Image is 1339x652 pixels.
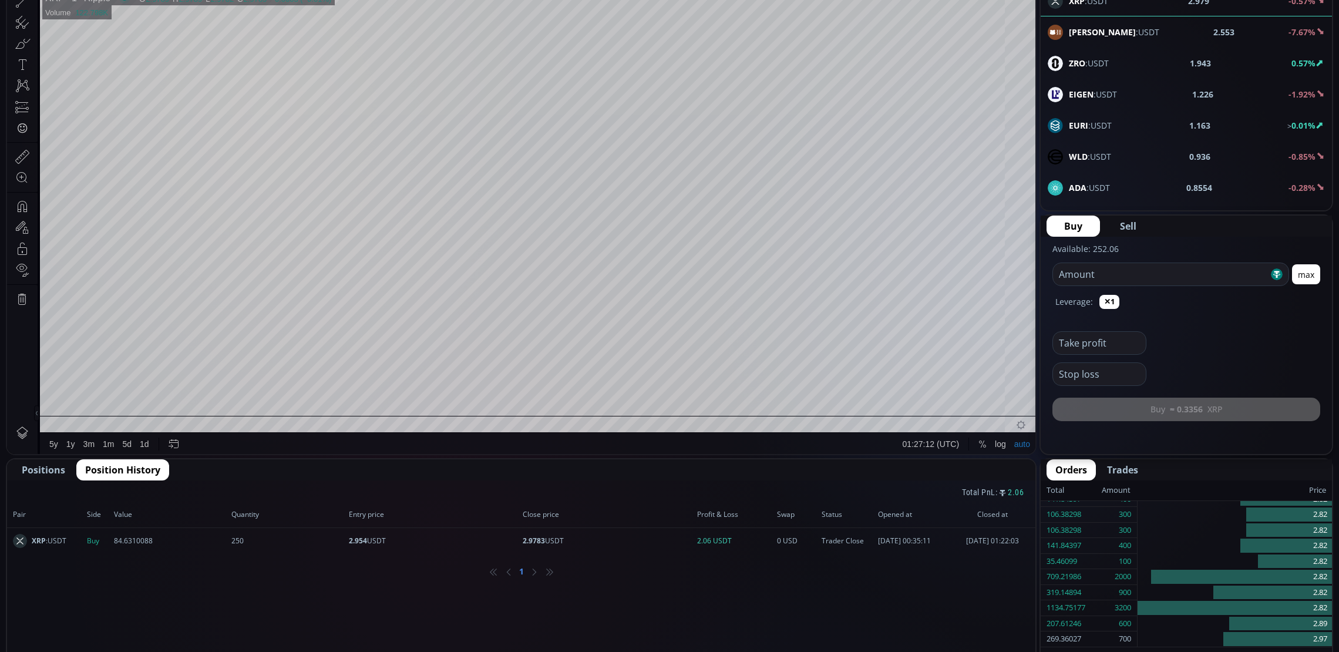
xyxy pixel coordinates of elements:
span: :USDT [1069,88,1117,100]
b: 2.9783 [523,536,545,546]
div: C [230,29,236,38]
div: 3m [76,473,88,483]
button: Positions [13,459,74,480]
span: :USDT [1069,119,1112,132]
span: Opened at [878,509,952,520]
div: 700 [1119,631,1131,647]
button: ✕1 [1099,295,1119,309]
span: :USDT [1069,182,1110,194]
span: Profit & Loss [697,509,773,520]
b: ADA [1069,182,1086,193]
span: Close price [523,509,694,520]
span: Quantity [231,509,345,520]
div: Total [1047,483,1102,498]
span: Swap [777,509,818,520]
b: EURI [1069,120,1088,131]
span: :USDT [32,536,66,546]
button: Orders [1047,459,1096,480]
div: 2.82 [1138,554,1332,570]
div:  [11,157,20,168]
span: 0 USD [777,536,818,546]
div: 1d [133,473,142,483]
span: > [1287,121,1291,131]
b: [PERSON_NAME] [1069,26,1136,38]
b: 0.57% [1291,58,1316,69]
span: Status [822,509,874,520]
span: Trades [1107,463,1138,477]
div: 1y [59,473,68,483]
div: 2.82 [1138,507,1332,523]
span: [DATE] 01:22:03 [956,536,1030,546]
button: Position History [76,459,169,480]
div: log [988,473,999,483]
div: Indicators [220,6,256,16]
span: Positions [22,463,65,477]
div: 2.82 [1138,569,1332,585]
div: −0.0003 (−0.01%) [263,29,324,38]
div: Price [1131,483,1326,498]
div: 35.46099 [1047,554,1077,569]
b: 2.553 [1213,26,1234,38]
div: Ripple [70,27,103,38]
b: -0.85% [1288,151,1316,162]
span: Buy [87,536,110,546]
span: :USDT [1069,26,1159,38]
div: 2.9789 [237,29,260,38]
div: 5d [116,473,125,483]
div: Amount [1102,483,1131,498]
div: 709.21986 [1047,569,1081,584]
span: Buy [1064,219,1082,233]
span: Trader Close [822,536,874,546]
span: Value [114,509,228,520]
button: 01:27:12 (UTC) [891,467,956,489]
div: 106.38298 [1047,523,1081,538]
div: O [132,29,139,38]
div: 100 [1119,554,1131,569]
div: 2.82 [1138,585,1332,601]
span: 250 [231,536,345,546]
div: L [199,29,203,38]
div: 1134.75177 [1047,600,1085,616]
div: Hide Drawings Toolbar [27,439,32,455]
span: 2.06 USDT [697,536,773,546]
div: 2.82 [1138,600,1332,616]
div: 1 m [98,6,109,16]
label: Leverage: [1055,295,1093,308]
div: 2.9789 [139,29,162,38]
span: USDT [523,536,694,546]
div: Market open [112,27,123,38]
div: Go to [157,467,176,489]
div: 122.798K [68,42,101,51]
b: 0.936 [1189,150,1210,163]
div: Volume [38,42,63,51]
div: XRP [38,27,58,38]
span: :USDT [1069,150,1111,163]
span: Pair [13,509,83,520]
b: 0.01% [1291,120,1316,131]
div: auto [1007,473,1023,483]
span: :USDT [1069,57,1109,69]
div: 900 [1119,585,1131,600]
span: Position History [85,463,160,477]
div: 2.82 [1138,538,1332,554]
b: 1.163 [1189,119,1210,132]
div: 1 [58,27,70,38]
button: Buy [1047,216,1100,237]
div: 300 [1119,507,1131,522]
div: 2.9789 [171,29,195,38]
b: 2.954 [349,536,367,546]
div: 2.9782 [203,29,227,38]
div: 600 [1119,616,1131,631]
button: max [1292,264,1320,284]
div: H [166,29,171,38]
span: Sell [1120,219,1136,233]
div: Total PnL: [7,480,1035,502]
b: EIGEN [1069,89,1094,100]
div: Compare [159,6,193,16]
span: 2.06 [1008,486,1024,499]
b: -1.92% [1288,89,1316,100]
button: Trades [1098,459,1147,480]
b: WLD [1069,151,1088,162]
span: Orders [1055,463,1087,477]
div: 1m [96,473,107,483]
